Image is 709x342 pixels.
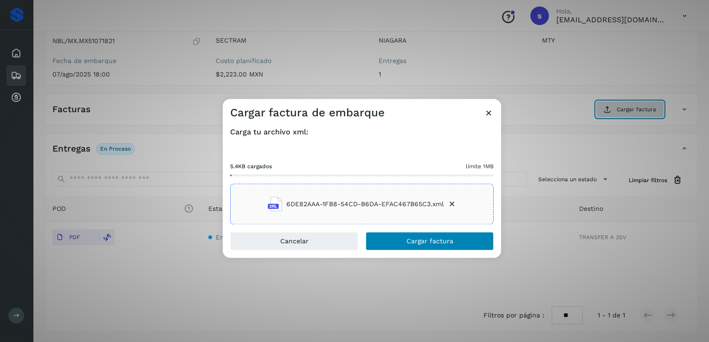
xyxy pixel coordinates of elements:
[366,232,494,251] button: Cargar factura
[286,199,444,209] span: 6DE82AAA-1FB8-54CD-B6DA-EFAC467B65C3.xml
[230,232,358,251] button: Cancelar
[230,127,494,136] h4: Carga tu archivo xml:
[406,238,453,245] span: Cargar factura
[466,163,494,171] span: límite 1MB
[280,238,309,245] span: Cancelar
[230,163,272,171] span: 5.4KB cargados
[230,106,385,120] h3: Cargar factura de embarque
